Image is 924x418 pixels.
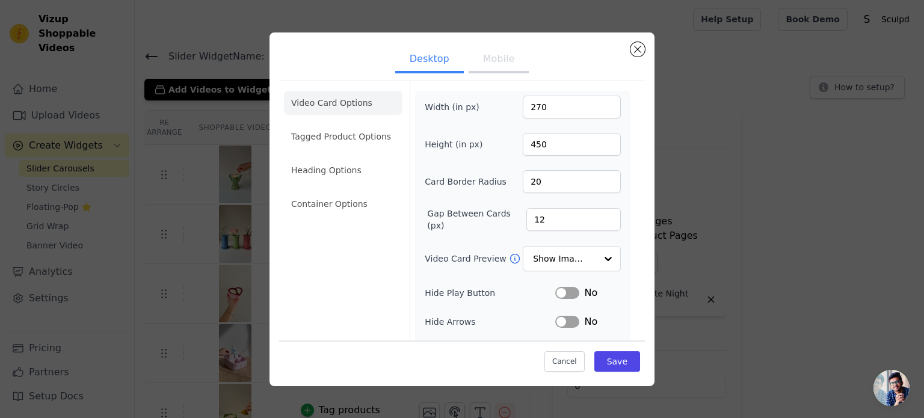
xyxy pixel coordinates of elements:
button: Desktop [395,47,464,73]
button: Mobile [469,47,529,73]
li: Container Options [284,192,402,216]
span: No [584,286,597,300]
button: Save [594,351,640,372]
li: Tagged Product Options [284,124,402,149]
label: Height (in px) [425,138,490,150]
label: Card Border Radius [425,176,507,188]
label: Gap Between Cards (px) [427,207,526,232]
label: Width (in px) [425,101,490,113]
a: Open chat [873,370,910,406]
label: Video Card Preview [425,253,508,265]
span: No [584,315,597,329]
label: Hide Play Button [425,287,555,299]
label: Hide Arrows [425,316,555,328]
li: Video Card Options [284,91,402,115]
button: Close modal [630,42,645,57]
button: Cancel [544,351,585,372]
li: Heading Options [284,158,402,182]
